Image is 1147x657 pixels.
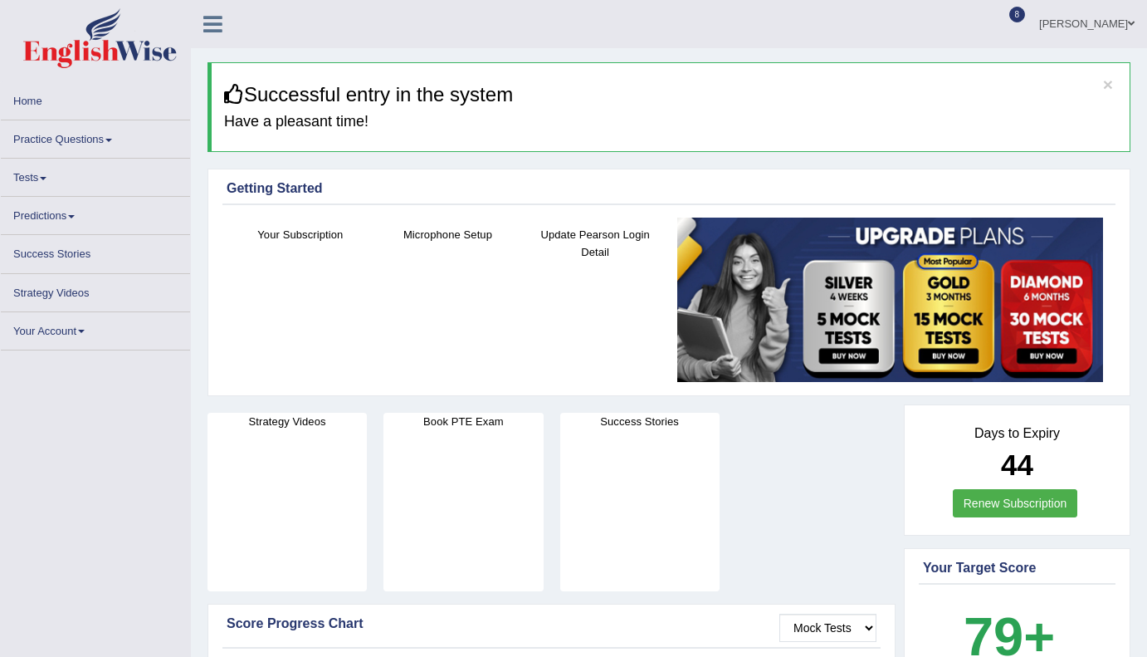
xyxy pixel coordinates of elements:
a: Tests [1,159,190,191]
h4: Book PTE Exam [383,413,543,430]
a: Strategy Videos [1,274,190,306]
h4: Have a pleasant time! [224,114,1117,130]
a: Practice Questions [1,120,190,153]
h4: Update Pearson Login Detail [530,226,661,261]
a: Predictions [1,197,190,229]
a: Success Stories [1,235,190,267]
h3: Successful entry in the system [224,84,1117,105]
div: Your Target Score [923,558,1111,578]
img: small5.jpg [677,218,1103,383]
span: 8 [1009,7,1026,22]
h4: Days to Expiry [923,426,1111,441]
h4: Success Stories [560,413,720,430]
a: Your Account [1,312,190,345]
h4: Microphone Setup [383,226,514,243]
h4: Your Subscription [235,226,366,243]
h4: Strategy Videos [207,413,367,430]
b: 44 [1001,449,1033,481]
a: Renew Subscription [953,489,1078,517]
a: Home [1,82,190,115]
div: Getting Started [227,179,1111,199]
div: Score Progress Chart [227,614,876,634]
button: × [1103,76,1113,93]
